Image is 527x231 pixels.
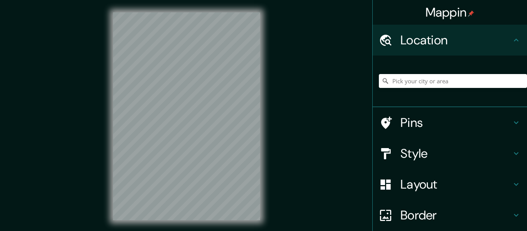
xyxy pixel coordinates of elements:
[113,12,260,220] canvas: Map
[400,146,512,161] h4: Style
[373,25,527,56] div: Location
[400,32,512,48] h4: Location
[400,115,512,130] h4: Pins
[426,5,475,20] h4: Mappin
[373,138,527,169] div: Style
[373,200,527,231] div: Border
[400,207,512,223] h4: Border
[373,169,527,200] div: Layout
[373,107,527,138] div: Pins
[400,177,512,192] h4: Layout
[379,74,527,88] input: Pick your city or area
[468,10,474,17] img: pin-icon.png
